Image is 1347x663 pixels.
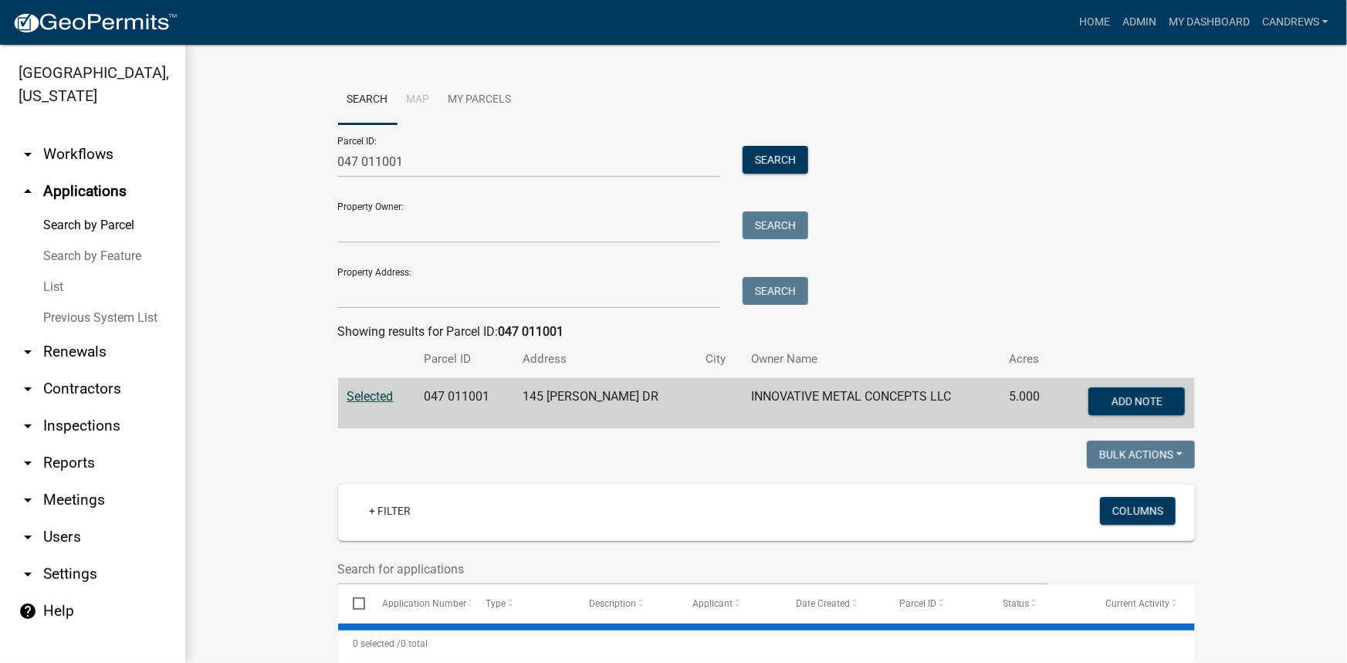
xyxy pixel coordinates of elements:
datatable-header-cell: Select [338,585,367,622]
i: arrow_drop_up [19,182,37,201]
a: Admin [1116,8,1163,37]
datatable-header-cell: Type [471,585,574,622]
a: candrews [1256,8,1335,37]
span: Date Created [796,598,850,609]
a: Home [1073,8,1116,37]
button: Search [743,211,808,239]
i: arrow_drop_down [19,491,37,509]
td: 145 [PERSON_NAME] DR [514,378,696,429]
i: arrow_drop_down [19,343,37,361]
datatable-header-cell: Description [574,585,678,622]
datatable-header-cell: Applicant [678,585,781,622]
th: City [696,341,742,377]
i: arrow_drop_down [19,454,37,472]
a: + Filter [357,497,423,525]
i: arrow_drop_down [19,565,37,584]
button: Search [743,277,808,305]
th: Address [514,341,696,377]
button: Search [743,146,808,174]
span: Description [589,598,636,609]
a: Selected [347,389,394,404]
a: Search [338,76,398,125]
button: Bulk Actions [1087,441,1195,468]
div: 0 total [338,624,1195,663]
div: Showing results for Parcel ID: [338,323,1195,341]
datatable-header-cell: Application Number [367,585,471,622]
td: INNOVATIVE METAL CONCEPTS LLC [742,378,1000,429]
th: Acres [1000,341,1059,377]
span: Add Note [1112,395,1163,408]
span: 0 selected / [353,638,401,649]
i: help [19,602,37,621]
i: arrow_drop_down [19,145,37,164]
span: Application Number [382,598,466,609]
button: Add Note [1088,387,1185,415]
i: arrow_drop_down [19,380,37,398]
a: My Dashboard [1163,8,1256,37]
i: arrow_drop_down [19,528,37,546]
datatable-header-cell: Status [988,585,1091,622]
datatable-header-cell: Current Activity [1091,585,1195,622]
span: Applicant [692,598,733,609]
span: Current Activity [1106,598,1170,609]
span: Status [1003,598,1030,609]
input: Search for applications [338,553,1048,585]
span: Parcel ID [899,598,936,609]
datatable-header-cell: Date Created [781,585,885,622]
strong: 047 011001 [499,324,564,339]
th: Parcel ID [415,341,514,377]
th: Owner Name [742,341,1000,377]
span: Type [486,598,506,609]
a: My Parcels [439,76,521,125]
td: 5.000 [1000,378,1059,429]
button: Columns [1100,497,1176,525]
datatable-header-cell: Parcel ID [885,585,988,622]
i: arrow_drop_down [19,417,37,435]
td: 047 011001 [415,378,514,429]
